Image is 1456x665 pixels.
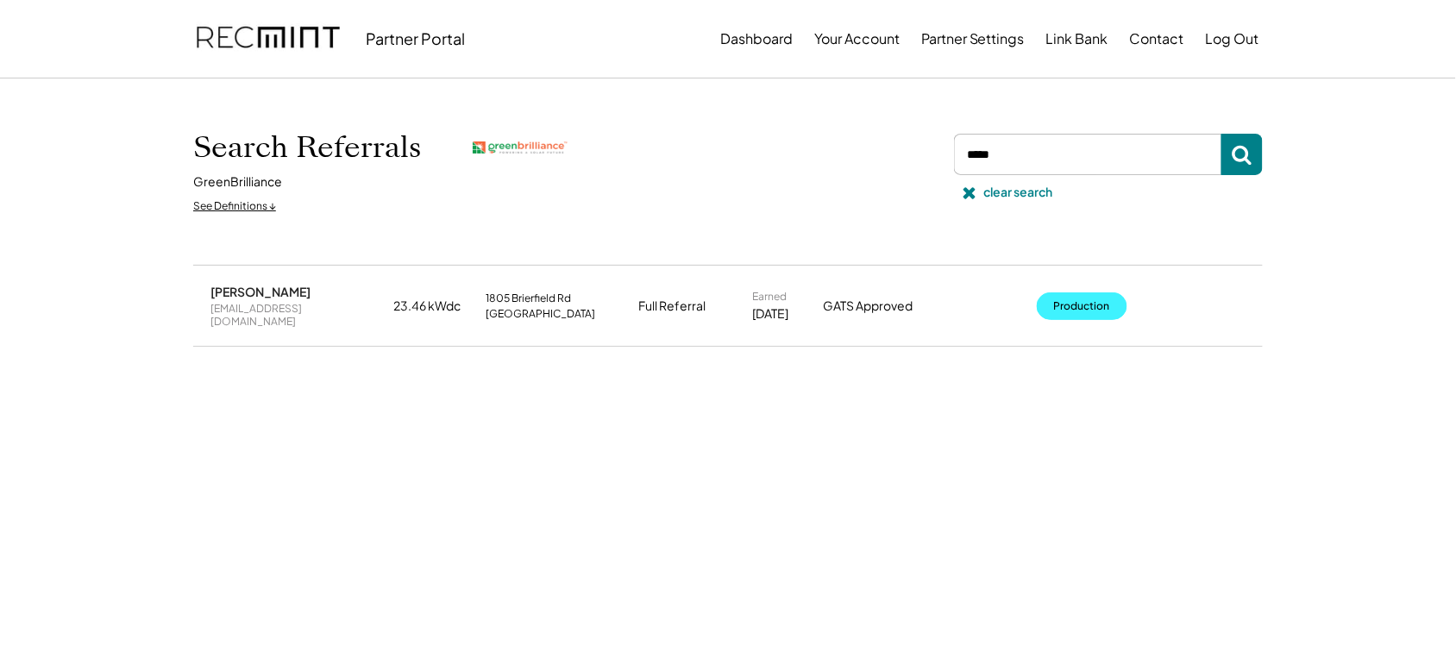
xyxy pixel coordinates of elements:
img: recmint-logotype%403x.png [197,9,340,68]
div: Domain Overview [66,102,154,113]
img: website_grey.svg [28,45,41,59]
img: logo_orange.svg [28,28,41,41]
div: [EMAIL_ADDRESS][DOMAIN_NAME] [210,302,383,329]
div: [DATE] [752,305,788,323]
img: tab_keywords_by_traffic_grey.svg [172,100,185,114]
div: [PERSON_NAME] [210,284,311,299]
div: 1805 Brierfield Rd [486,292,571,305]
div: 23.46 kWdc [393,298,475,315]
button: Production [1037,292,1127,320]
div: Keywords by Traffic [191,102,291,113]
img: greenbrilliance.png [473,141,568,154]
div: See Definitions ↓ [193,199,276,214]
img: tab_domain_overview_orange.svg [47,100,60,114]
button: Partner Settings [921,22,1025,56]
div: Full Referral [638,298,706,315]
div: Domain: [DOMAIN_NAME] [45,45,190,59]
div: GreenBrilliance [193,173,282,191]
div: v 4.0.25 [48,28,85,41]
div: Partner Portal [366,28,465,48]
button: Contact [1130,22,1184,56]
div: [GEOGRAPHIC_DATA] [486,307,595,321]
div: Earned [752,290,787,304]
div: clear search [984,184,1053,201]
button: Dashboard [720,22,793,56]
button: Your Account [814,22,900,56]
button: Log Out [1206,22,1259,56]
h1: Search Referrals [193,129,421,166]
div: GATS Approved [823,298,952,315]
button: Link Bank [1046,22,1108,56]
